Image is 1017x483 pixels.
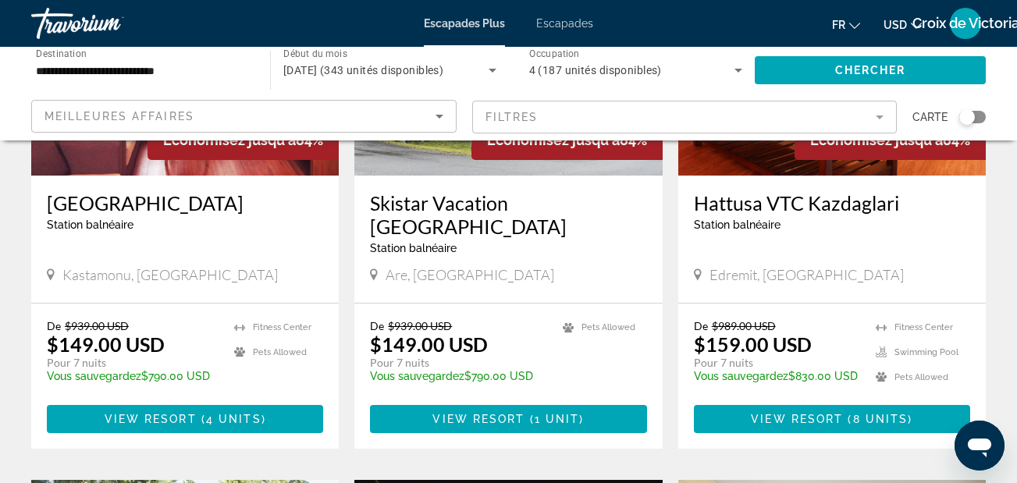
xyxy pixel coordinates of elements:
span: $989.00 USD [712,319,776,332]
span: Carte [912,106,948,128]
span: 1 unit [535,413,580,425]
span: 8 units [853,413,909,425]
p: Pour 7 nuits [47,356,219,370]
span: 4 units [206,413,261,425]
button: Filtre [472,100,898,134]
span: ( ) [843,413,912,425]
span: Meilleures affaires [44,110,194,123]
span: Station balnéaire [370,242,457,254]
span: USD [884,19,907,31]
span: Pets Allowed [253,347,307,357]
span: Vous sauvegardez [694,370,788,382]
font: $830.00 USD [694,370,858,382]
a: Escapades Plus [424,17,505,30]
a: Travorium [31,3,187,44]
button: Changer de devise [884,13,922,36]
font: $149.00 USD [47,332,165,356]
a: Skistar Vacation [GEOGRAPHIC_DATA] [370,191,646,238]
span: $939.00 USD [388,319,452,332]
button: View Resort(8 units) [694,405,970,433]
span: De [694,319,708,332]
span: Kastamonu, [GEOGRAPHIC_DATA] [62,266,278,283]
p: Pour 7 nuits [370,356,546,370]
font: $790.00 USD [47,370,210,382]
button: Chercher [755,56,986,84]
span: Are, [GEOGRAPHIC_DATA] [386,266,554,283]
span: Fitness Center [894,322,953,332]
button: View Resort(1 unit) [370,405,646,433]
span: Début du mois [283,48,347,59]
span: Station balnéaire [694,218,781,231]
span: Pets Allowed [581,322,635,332]
span: Pets Allowed [894,372,948,382]
font: $159.00 USD [694,332,812,356]
button: Changer la langue [832,13,860,36]
span: De [47,319,61,332]
font: $790.00 USD [370,370,533,382]
span: View Resort [105,413,197,425]
a: [GEOGRAPHIC_DATA] [47,191,323,215]
span: Station balnéaire [47,218,133,231]
button: Menu utilisateur [945,7,986,40]
span: Vous sauvegardez [47,370,141,382]
span: Edremit, [GEOGRAPHIC_DATA] [709,266,904,283]
button: View Resort(4 units) [47,405,323,433]
span: Fr [832,19,845,31]
span: Fitness Center [253,322,311,332]
span: ( ) [197,413,266,425]
span: Swimming Pool [894,347,958,357]
a: Escapades [536,17,593,30]
span: [DATE] (343 unités disponibles) [283,64,444,76]
span: De [370,319,384,332]
span: 4 (187 unités disponibles) [529,64,662,76]
mat-select: Trier par [44,107,443,126]
span: Occupation [529,48,580,59]
span: View Resort [432,413,525,425]
span: Chercher [835,64,906,76]
span: $939.00 USD [65,319,129,332]
span: Vous sauvegardez [370,370,464,382]
p: Pour 7 nuits [694,356,860,370]
iframe: Bouton de lancement de la fenêtre de messagerie [955,421,1005,471]
span: View Resort [751,413,843,425]
a: Hattusa VTC Kazdaglari [694,191,970,215]
span: Destination [36,48,87,59]
span: ( ) [525,413,585,425]
font: $149.00 USD [370,332,488,356]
